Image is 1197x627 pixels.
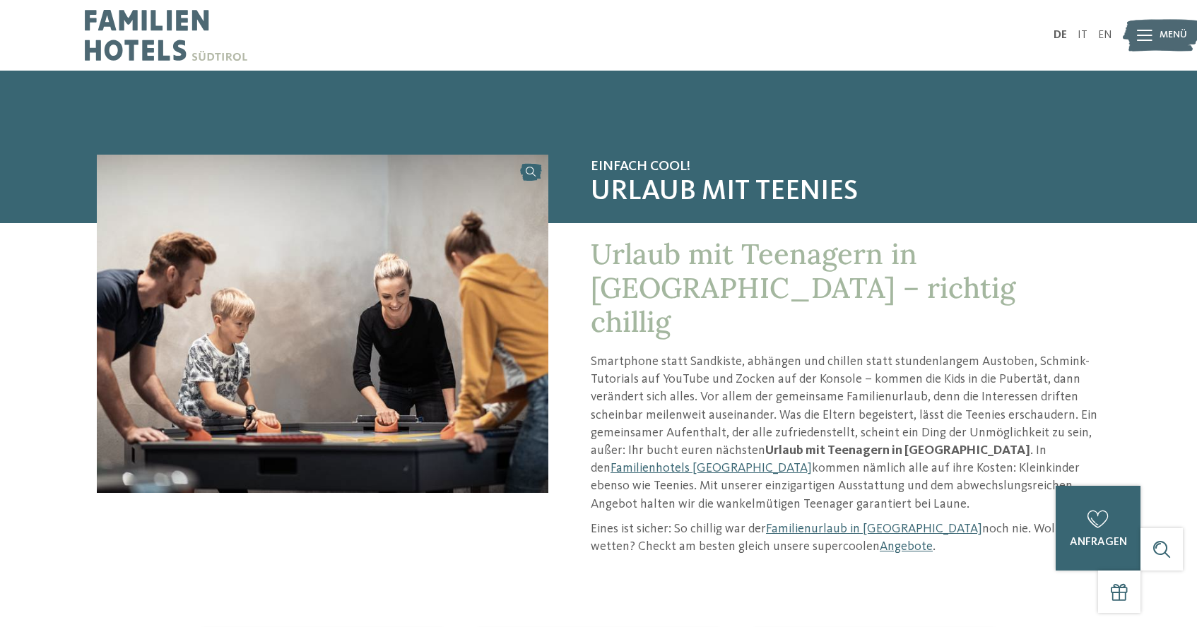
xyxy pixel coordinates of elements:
[766,522,982,535] a: Familienurlaub in [GEOGRAPHIC_DATA]
[1160,28,1187,42] span: Menü
[591,353,1100,513] p: Smartphone statt Sandkiste, abhängen und chillen statt stundenlangem Austoben, Schmink-Tutorials ...
[591,158,1100,175] span: Einfach cool!
[591,175,1100,209] span: Urlaub mit Teenies
[1098,30,1112,41] a: EN
[591,520,1100,556] p: Eines ist sicher: So chillig war der noch nie. Wollen wir wetten? Checkt am besten gleich unsere ...
[1078,30,1087,41] a: IT
[97,155,548,493] img: Urlaub mit Teenagern in Südtirol geplant?
[1054,30,1067,41] a: DE
[765,444,1030,457] strong: Urlaub mit Teenagern in [GEOGRAPHIC_DATA]
[591,236,1015,340] span: Urlaub mit Teenagern in [GEOGRAPHIC_DATA] – richtig chillig
[880,540,933,553] a: Angebote
[1056,486,1140,571] a: anfragen
[1070,537,1127,548] span: anfragen
[611,462,812,474] a: Familienhotels [GEOGRAPHIC_DATA]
